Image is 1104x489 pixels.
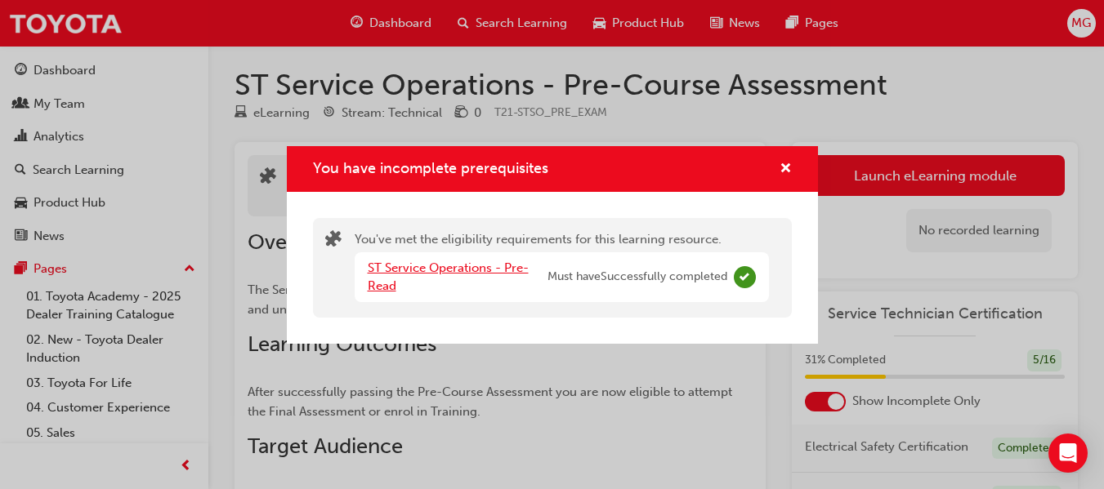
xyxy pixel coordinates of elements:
[313,159,548,177] span: You have incomplete prerequisites
[734,266,756,288] span: Complete
[1048,433,1088,473] div: Open Intercom Messenger
[368,260,529,294] a: ST Service Operations - Pre-Read
[355,230,769,305] div: You've met the eligibility requirements for this learning resource.
[780,162,792,177] span: cross-icon
[548,268,727,287] span: Must have Successfully completed
[325,232,342,251] span: puzzle-icon
[287,146,818,344] div: You have incomplete prerequisites
[780,159,792,180] button: cross-icon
